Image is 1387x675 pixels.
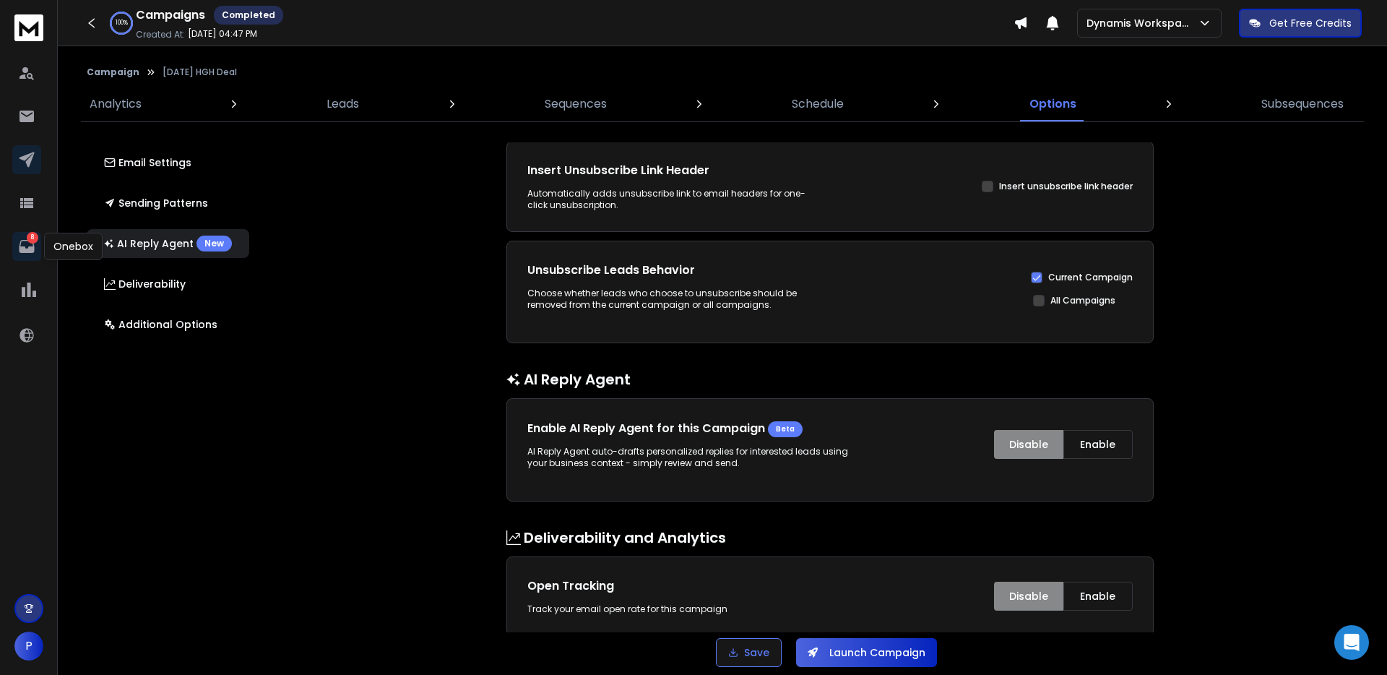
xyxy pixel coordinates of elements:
button: Get Free Credits [1239,9,1362,38]
h1: AI Reply Agent [506,369,1154,390]
div: Track your email open rate for this campaign [527,603,816,615]
label: All Campaigns [1050,295,1115,306]
div: Onebox [44,233,103,260]
h1: Open Tracking [527,577,816,595]
a: Options [1021,87,1085,121]
button: Disable [994,582,1063,611]
div: Open Intercom Messenger [1334,625,1369,660]
button: Deliverability [87,270,249,298]
button: AI Reply AgentNew [87,229,249,258]
h1: Enable AI Reply Agent for this Campaign [527,420,768,437]
p: Leads [327,95,359,113]
h1: Unsubscribe Leads Behavior [527,262,816,279]
p: 100 % [116,19,128,27]
p: Email Settings [104,155,191,170]
button: Disable [994,430,1063,459]
p: Get Free Credits [1269,16,1352,30]
p: AI Reply Agent [104,236,232,251]
button: Email Settings [87,148,249,177]
button: Launch Campaign [796,638,937,667]
p: AI Reply Agent auto-drafts personalized replies for interested leads using your business context ... [527,446,851,469]
p: 8 [27,232,38,244]
button: P [14,632,43,661]
p: [DATE] 04:47 PM [188,28,257,40]
div: New [196,236,232,251]
button: Sending Patterns [87,189,249,218]
div: Completed [214,6,283,25]
button: Save [716,638,782,667]
button: Campaign [87,66,139,78]
p: Sequences [545,95,607,113]
label: Current Campaign [1048,272,1133,283]
label: Insert unsubscribe link header [999,181,1133,192]
p: Subsequences [1261,95,1344,113]
p: Options [1029,95,1076,113]
p: Choose whether leads who choose to unsubscribe should be removed from the current campaign or all... [527,288,816,311]
a: Analytics [81,87,150,121]
a: Schedule [783,87,852,121]
h1: Deliverability and Analytics [506,528,1154,548]
div: Automatically adds unsubscribe link to email headers for one-click unsubscription. [527,188,816,211]
a: Sequences [536,87,615,121]
p: Additional Options [104,317,217,332]
p: Dynamis Workspace [1086,16,1198,30]
a: Leads [318,87,368,121]
button: Additional Options [87,310,249,339]
a: 8 [12,232,41,261]
h1: Insert Unsubscribe Link Header [527,162,816,179]
p: Created At: [136,29,185,40]
span: Beta [776,424,795,435]
h1: Campaigns [136,7,205,24]
p: Analytics [90,95,142,113]
p: [DATE] HGH Deal [163,66,237,78]
p: Sending Patterns [104,196,208,210]
p: Deliverability [104,277,186,291]
p: Schedule [792,95,844,113]
a: Subsequences [1253,87,1352,121]
img: logo [14,14,43,41]
button: Enable [1063,582,1133,611]
button: Enable [1063,430,1133,459]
